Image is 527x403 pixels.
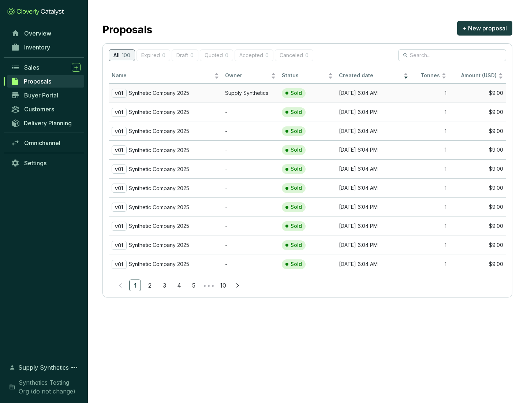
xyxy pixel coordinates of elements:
th: Name [109,69,222,84]
td: 1 [411,140,449,159]
h2: Proposals [102,22,152,37]
td: [DATE] 6:04 PM [336,103,412,122]
a: 1 [130,280,141,291]
li: Previous Page [115,280,126,291]
td: 1 [411,255,449,274]
p: v01 [112,184,127,193]
li: 5 [188,280,199,291]
td: - [222,255,279,274]
td: [DATE] 6:04 PM [336,236,412,255]
a: Overview [7,27,84,40]
span: Synthetics Testing Org (do not change) [19,378,81,396]
span: Owner [225,72,269,79]
td: [DATE] 6:04 AM [336,122,412,141]
a: Inventory [7,41,84,53]
a: Delivery Planning [7,117,84,129]
td: 1 [411,178,449,197]
span: Name [112,72,213,79]
p: Synthetic Company 2025 [129,128,189,134]
p: Synthetic Company 2025 [129,185,189,192]
td: Supply Synthetics [222,84,279,103]
span: Omnichannel [24,139,60,147]
td: [DATE] 6:04 PM [336,217,412,236]
button: left [115,280,126,291]
td: - [222,236,279,255]
a: 5 [188,280,199,291]
td: $9.00 [449,178,506,197]
button: All100 [109,49,135,61]
p: 100 [122,52,130,59]
td: $9.00 [449,103,506,122]
p: Synthetic Company 2025 [129,90,189,96]
a: 10 [217,280,228,291]
a: Omnichannel [7,137,84,149]
td: - [222,217,279,236]
td: [DATE] 6:04 AM [336,159,412,178]
p: Sold [291,185,302,192]
p: v01 [112,164,127,174]
td: [DATE] 6:04 AM [336,255,412,274]
p: Synthetic Company 2025 [129,261,189,267]
li: 3 [158,280,170,291]
p: Synthetic Company 2025 [129,223,189,229]
p: Sold [291,128,302,135]
td: [DATE] 6:04 PM [336,197,412,217]
th: Owner [222,69,279,84]
td: - [222,178,279,197]
p: v01 [112,127,127,136]
span: Inventory [24,44,50,51]
p: Synthetic Company 2025 [129,242,189,248]
td: $9.00 [449,197,506,217]
td: $9.00 [449,236,506,255]
td: $9.00 [449,255,506,274]
p: Sold [291,223,302,230]
td: [DATE] 6:04 PM [336,140,412,159]
span: Proposals [24,78,51,85]
a: 4 [173,280,184,291]
td: 1 [411,84,449,103]
a: Proposals [7,75,84,88]
span: Status [282,72,326,79]
a: 3 [159,280,170,291]
td: 1 [411,217,449,236]
p: Sold [291,261,302,268]
td: [DATE] 6:04 AM [336,84,412,103]
td: 1 [411,122,449,141]
td: $9.00 [449,84,506,103]
span: Supply Synthetics [18,363,69,372]
span: right [235,283,240,288]
li: 4 [173,280,185,291]
p: All [113,52,120,59]
input: Search... [410,51,495,59]
span: left [118,283,123,288]
th: Status [279,69,336,84]
span: ••• [202,280,214,291]
td: - [222,159,279,178]
li: 10 [217,280,229,291]
td: $9.00 [449,217,506,236]
td: - [222,122,279,141]
a: Buyer Portal [7,89,84,101]
p: Sold [291,166,302,173]
a: Customers [7,103,84,115]
p: Sold [291,147,302,154]
p: v01 [112,108,127,117]
p: Sold [291,90,302,97]
p: Synthetic Company 2025 [129,204,189,211]
p: v01 [112,260,127,269]
span: Settings [24,159,46,167]
p: Sold [291,242,302,249]
span: Delivery Planning [24,119,72,127]
span: Overview [24,30,51,37]
th: Tonnes [411,69,449,84]
a: Settings [7,157,84,169]
a: Sales [7,61,84,74]
span: Created date [339,72,402,79]
p: Sold [291,204,302,211]
span: Tonnes [414,72,440,79]
td: - [222,103,279,122]
p: Synthetic Company 2025 [129,166,189,173]
li: Next 5 Pages [202,280,214,291]
span: Customers [24,106,54,113]
td: $9.00 [449,122,506,141]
